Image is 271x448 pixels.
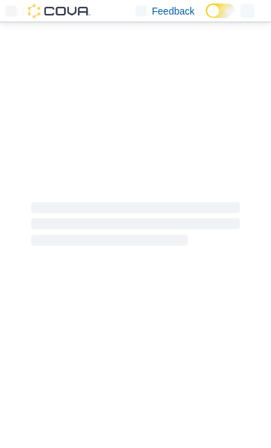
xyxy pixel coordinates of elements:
[152,4,195,18] span: Feedback
[206,18,206,19] span: Dark Mode
[206,3,235,18] input: Dark Mode
[28,4,90,18] img: Cova
[31,205,240,249] span: Loading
